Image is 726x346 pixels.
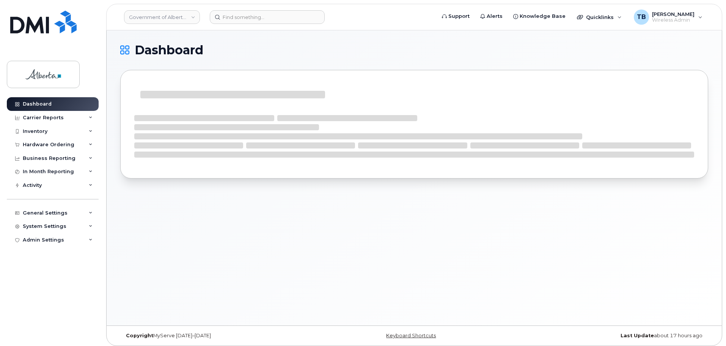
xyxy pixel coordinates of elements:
[126,333,153,338] strong: Copyright
[135,44,203,56] span: Dashboard
[386,333,436,338] a: Keyboard Shortcuts
[621,333,654,338] strong: Last Update
[512,333,708,339] div: about 17 hours ago
[120,333,316,339] div: MyServe [DATE]–[DATE]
